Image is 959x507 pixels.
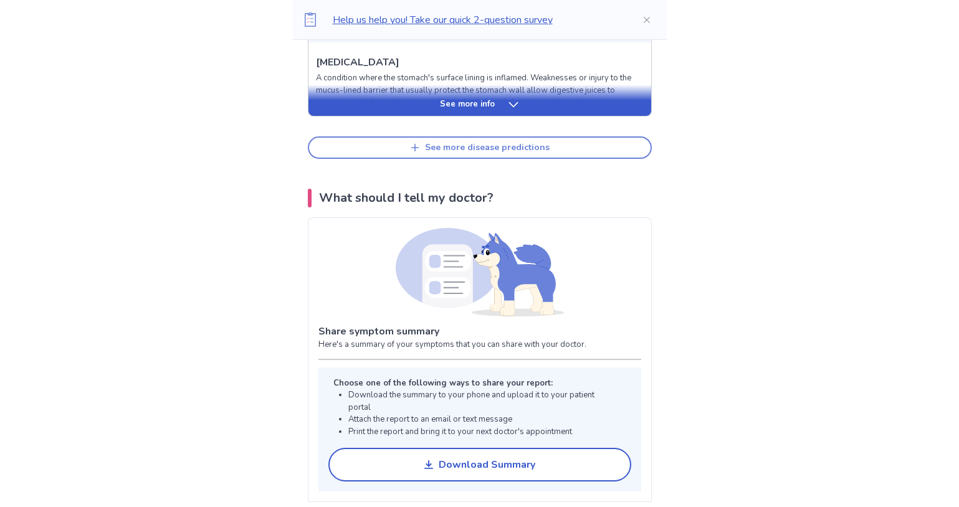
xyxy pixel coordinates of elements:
[396,228,564,316] img: Shiba (Report)
[333,377,616,390] p: Choose one of the following ways to share your report:
[318,324,641,339] p: Share symptom summary
[440,98,495,111] p: See more info
[348,426,616,438] li: Print the report and bring it to your next doctor's appointment
[316,72,644,133] p: A condition where the stomach's surface lining is inflamed. Weaknesses or injury to the mucus-lin...
[348,389,616,414] li: Download the summary to your phone and upload it to your patient portal
[328,448,631,481] button: Download Summary
[333,12,622,27] p: Help us help you! Take our quick 2-question survey
[318,339,641,351] p: Here's a summary of your symptoms that you can share with your doctor.
[316,55,399,70] p: [MEDICAL_DATA]
[439,459,535,471] div: Download Summary
[319,189,494,207] p: What should I tell my doctor?
[308,136,652,159] button: See more disease predictions
[348,414,616,426] li: Attach the report to an email or text message
[425,143,550,153] div: See more disease predictions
